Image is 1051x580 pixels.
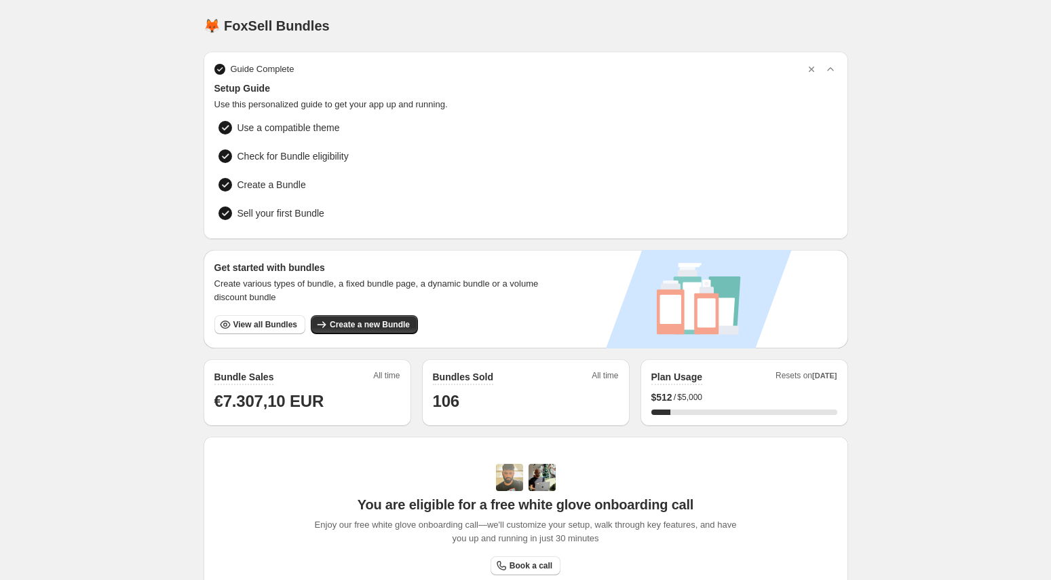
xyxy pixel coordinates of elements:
span: View all Bundles [233,319,297,330]
span: All time [373,370,400,385]
h1: €7.307,10 EUR [214,391,400,412]
span: Create various types of bundle, a fixed bundle page, a dynamic bundle or a volume discount bundle [214,277,552,304]
h2: Plan Usage [651,370,702,384]
span: Use this personalized guide to get your app up and running. [214,98,837,111]
div: / [651,391,837,404]
span: Book a call [510,560,552,571]
span: $ 512 [651,391,672,404]
h1: 🦊 FoxSell Bundles [204,18,330,34]
span: Sell your first Bundle [237,206,324,220]
h2: Bundle Sales [214,370,274,384]
img: Prakhar [529,464,556,491]
span: Guide Complete [231,62,294,76]
span: $5,000 [677,392,702,403]
a: Book a call [491,556,560,575]
button: View all Bundles [214,315,305,334]
span: Use a compatible theme [237,121,340,134]
h3: Get started with bundles [214,261,552,274]
span: Create a new Bundle [330,319,410,330]
span: Setup Guide [214,81,837,95]
span: You are eligible for a free white glove onboarding call [358,496,693,513]
h1: 106 [433,391,619,412]
span: Enjoy our free white glove onboarding call—we'll customize your setup, walk through key features,... [307,518,744,545]
span: Check for Bundle eligibility [237,149,349,163]
span: All time [592,370,618,385]
span: Create a Bundle [237,178,306,192]
h2: Bundles Sold [433,370,493,384]
img: Adi [496,464,523,491]
span: Resets on [776,370,837,385]
span: [DATE] [812,371,837,380]
button: Create a new Bundle [311,315,418,334]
